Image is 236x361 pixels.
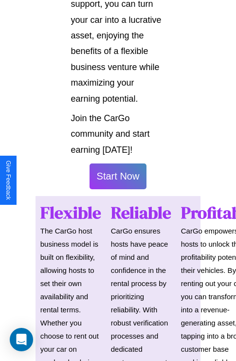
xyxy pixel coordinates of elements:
h1: Reliable [111,201,171,224]
div: Open Intercom Messenger [10,328,33,351]
p: Join the CarGo community and start earning [DATE]! [71,110,165,158]
h1: Flexible [40,201,101,224]
div: Give Feedback [5,161,12,200]
button: Start Now [90,163,147,189]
